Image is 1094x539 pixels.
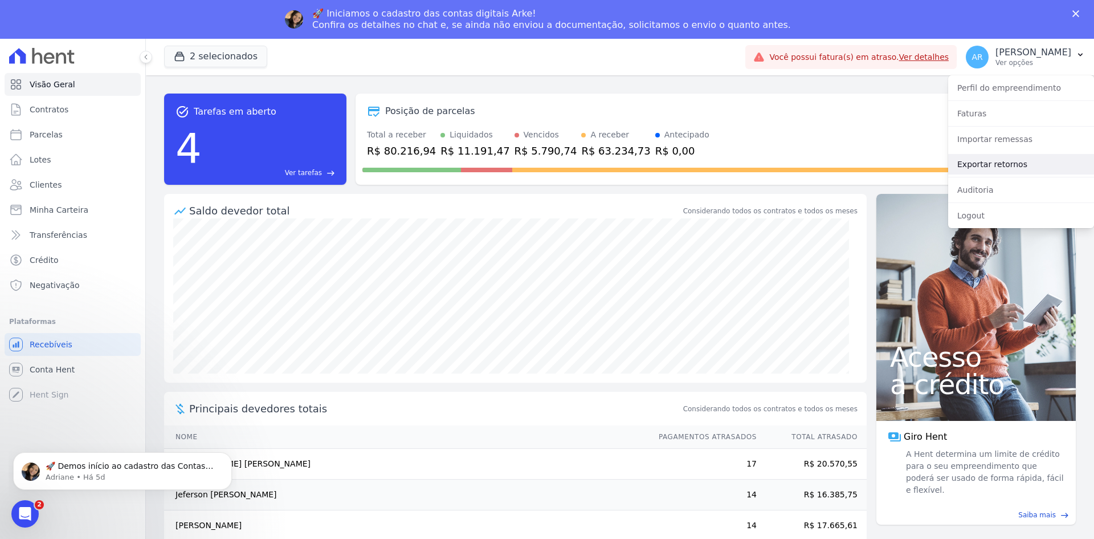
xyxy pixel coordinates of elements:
span: Minha Carteira [30,204,88,216]
a: Contratos [5,98,141,121]
span: 2 [35,500,44,509]
td: 14 [648,480,757,510]
span: Acesso [890,343,1062,371]
span: Transferências [30,229,87,241]
span: Clientes [30,179,62,191]
div: 🚀 Iniciamos o cadastro das contas digitais Arke! Confira os detalhes no chat e, se ainda não envi... [312,8,791,31]
span: Contratos [30,104,68,115]
iframe: Intercom live chat [11,500,39,528]
div: Saldo devedor total [189,203,681,218]
a: Clientes [5,173,141,196]
a: Transferências [5,224,141,246]
a: Visão Geral [5,73,141,96]
span: Conta Hent [30,364,75,375]
a: Conta Hent [5,358,141,381]
div: R$ 11.191,47 [440,143,509,159]
div: R$ 63.234,73 [581,143,650,159]
div: Antecipado [664,129,709,141]
div: Plataformas [9,315,136,329]
a: Crédito [5,249,141,271]
a: Logout [948,205,1094,226]
p: [PERSON_NAME] [995,47,1071,58]
span: 🚀 Demos início ao cadastro das Contas Digitais Arke! Iniciamos a abertura para clientes do modelo... [37,33,209,235]
a: Exportar retornos [948,154,1094,175]
span: east [326,169,335,177]
span: a crédito [890,371,1062,398]
span: Você possui fatura(s) em atraso. [769,51,949,63]
span: Saiba mais [1018,510,1056,520]
div: Fechar [1072,10,1084,17]
a: Ver detalhes [899,52,949,62]
div: R$ 5.790,74 [515,143,577,159]
span: A Hent determina um limite de crédito para o seu empreendimento que poderá ser usado de forma ráp... [904,448,1064,496]
div: R$ 0,00 [655,143,709,159]
span: Lotes [30,154,51,165]
a: Saiba mais east [883,510,1069,520]
p: Message from Adriane, sent Há 5d [37,44,209,54]
a: Parcelas [5,123,141,146]
td: [PERSON_NAME] [PERSON_NAME] [164,449,648,480]
button: 2 selecionados [164,46,267,67]
div: A receber [590,129,629,141]
span: east [1060,511,1069,520]
span: Ver tarefas [285,168,322,178]
div: R$ 80.216,94 [367,143,436,159]
td: R$ 20.570,55 [757,449,867,480]
div: Liquidados [450,129,493,141]
td: 17 [648,449,757,480]
span: Parcelas [30,129,63,140]
span: Tarefas em aberto [194,105,276,119]
span: Visão Geral [30,79,75,90]
td: Jeferson [PERSON_NAME] [164,480,648,510]
a: Faturas [948,103,1094,124]
a: Auditoria [948,180,1094,200]
td: R$ 16.385,75 [757,480,867,510]
th: Pagamentos Atrasados [648,425,757,449]
div: Vencidos [524,129,559,141]
a: Minha Carteira [5,198,141,221]
span: Crédito [30,254,59,266]
img: Profile image for Adriane [285,10,303,29]
a: Importar remessas [948,129,1094,149]
span: Considerando todos os contratos e todos os meses [683,404,858,414]
span: Principais devedores totais [189,401,681,416]
span: task_alt [175,105,189,119]
div: Posição de parcelas [385,104,475,118]
div: 4 [175,119,202,178]
span: AR [971,53,982,61]
p: Ver opções [995,58,1071,67]
div: Total a receber [367,129,436,141]
a: Perfil do empreendimento [948,78,1094,98]
th: Total Atrasado [757,425,867,449]
a: Recebíveis [5,333,141,356]
a: Negativação [5,274,141,297]
span: Negativação [30,279,80,291]
button: AR [PERSON_NAME] Ver opções [957,41,1094,73]
span: Giro Hent [904,430,947,444]
a: Lotes [5,148,141,171]
th: Nome [164,425,648,449]
span: Recebíveis [30,339,72,350]
a: Ver tarefas east [206,168,335,178]
iframe: Intercom notifications mensagem [9,428,236,508]
div: Considerando todos os contratos e todos os meses [683,206,858,216]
